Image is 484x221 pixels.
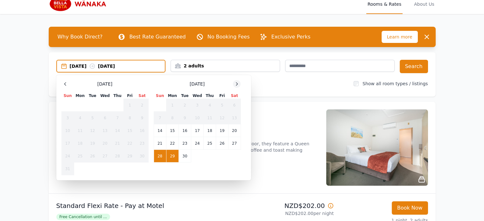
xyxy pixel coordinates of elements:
td: 5 [86,112,99,124]
td: 15 [166,124,179,137]
span: Free Cancellation until ... [56,214,110,220]
th: Fri [216,93,228,99]
td: 1 [124,99,136,112]
td: 23 [136,137,148,150]
td: 6 [228,99,241,112]
th: Tue [86,93,99,99]
p: Exclusive Perks [271,33,310,41]
td: 14 [154,124,166,137]
th: Sun [154,93,166,99]
p: No Booking Fees [207,33,250,41]
td: 24 [191,137,203,150]
td: 16 [136,124,148,137]
td: 30 [179,150,191,162]
td: 18 [74,137,86,150]
td: 22 [166,137,179,150]
p: NZD$202.00 [245,201,334,210]
th: Wed [99,93,111,99]
td: 25 [204,137,216,150]
td: 5 [216,99,228,112]
td: 23 [179,137,191,150]
label: Show all room types / listings [362,81,428,86]
td: 8 [166,112,179,124]
span: [DATE] [190,81,205,87]
td: 3 [191,99,203,112]
td: 4 [74,112,86,124]
td: 7 [154,112,166,124]
td: 24 [61,150,74,162]
td: 25 [74,150,86,162]
td: 31 [61,162,74,175]
td: 4 [204,99,216,112]
td: 9 [136,112,148,124]
td: 8 [124,112,136,124]
button: Book Now [392,201,428,215]
td: 12 [216,112,228,124]
td: 22 [124,137,136,150]
p: Standard Flexi Rate - Pay at Motel [56,201,240,210]
td: 26 [86,150,99,162]
span: Learn more [382,31,418,43]
td: 11 [204,112,216,124]
span: [DATE] [97,81,112,87]
p: Best Rate Guaranteed [129,33,186,41]
td: 30 [136,150,148,162]
td: 20 [99,137,111,150]
td: 28 [111,150,124,162]
button: Search [400,60,428,73]
td: 19 [86,137,99,150]
td: 2 [136,99,148,112]
td: 10 [191,112,203,124]
p: NZD$202.00 per night [245,210,334,217]
td: 18 [204,124,216,137]
th: Sat [228,93,241,99]
th: Wed [191,93,203,99]
td: 27 [99,150,111,162]
th: Fri [124,93,136,99]
td: 17 [191,124,203,137]
td: 26 [216,137,228,150]
th: Mon [74,93,86,99]
td: 19 [216,124,228,137]
th: Thu [111,93,124,99]
td: 12 [86,124,99,137]
div: [DATE] [DATE] [70,63,165,69]
td: 3 [61,112,74,124]
td: 21 [111,137,124,150]
td: 13 [99,124,111,137]
td: 11 [74,124,86,137]
td: 27 [228,137,241,150]
span: Why Book Direct? [53,31,108,43]
td: 10 [61,124,74,137]
td: 6 [99,112,111,124]
td: 29 [166,150,179,162]
td: 7 [111,112,124,124]
td: 17 [61,137,74,150]
td: 2 [179,99,191,112]
td: 29 [124,150,136,162]
td: 15 [124,124,136,137]
td: 16 [179,124,191,137]
th: Sat [136,93,148,99]
td: 14 [111,124,124,137]
td: 28 [154,150,166,162]
th: Tue [179,93,191,99]
div: 2 adults [171,63,280,69]
td: 13 [228,112,241,124]
td: 20 [228,124,241,137]
th: Thu [204,93,216,99]
td: 1 [166,99,179,112]
th: Mon [166,93,179,99]
th: Sun [61,93,74,99]
td: 21 [154,137,166,150]
td: 9 [179,112,191,124]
